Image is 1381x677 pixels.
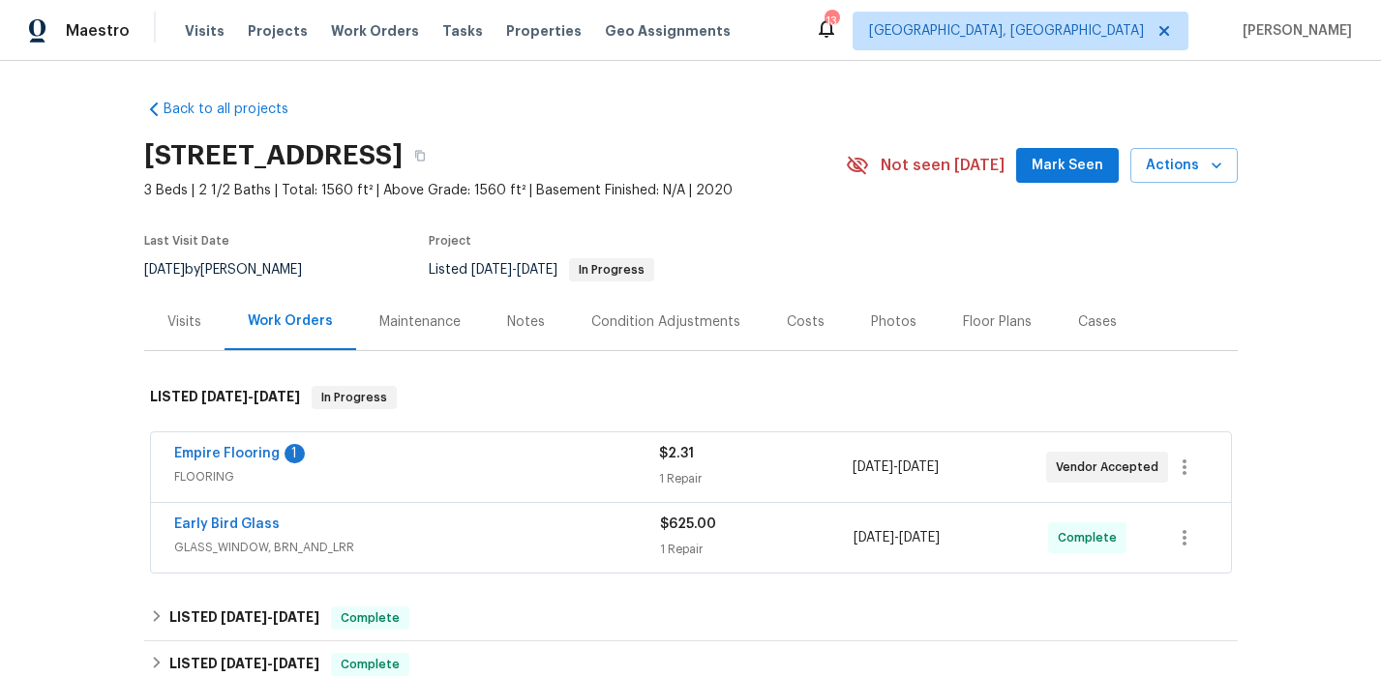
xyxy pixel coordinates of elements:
[963,312,1032,332] div: Floor Plans
[825,12,838,31] div: 13
[254,390,300,403] span: [DATE]
[471,263,512,277] span: [DATE]
[174,538,660,557] span: GLASS_WINDOW, BRN_AND_LRR
[169,606,319,630] h6: LISTED
[659,469,853,488] div: 1 Repair
[144,235,229,247] span: Last Visit Date
[881,156,1005,175] span: Not seen [DATE]
[429,263,654,277] span: Listed
[169,653,319,676] h6: LISTED
[898,460,939,474] span: [DATE]
[174,447,280,460] a: Empire Flooring
[248,21,308,41] span: Projects
[314,388,395,407] span: In Progress
[248,311,333,331] div: Work Orders
[1058,528,1125,547] span: Complete
[660,540,855,559] div: 1 Repair
[853,460,893,474] span: [DATE]
[273,610,319,624] span: [DATE]
[221,657,319,670] span: -
[506,21,582,41] span: Properties
[1130,148,1238,184] button: Actions
[871,312,916,332] div: Photos
[605,21,731,41] span: Geo Assignments
[185,21,225,41] span: Visits
[591,312,740,332] div: Condition Adjustments
[1078,312,1117,332] div: Cases
[333,608,407,628] span: Complete
[273,657,319,670] span: [DATE]
[379,312,461,332] div: Maintenance
[869,21,1144,41] span: [GEOGRAPHIC_DATA], [GEOGRAPHIC_DATA]
[471,263,557,277] span: -
[899,531,940,545] span: [DATE]
[66,21,130,41] span: Maestro
[331,21,419,41] span: Work Orders
[333,655,407,674] span: Complete
[150,386,300,409] h6: LISTED
[144,367,1238,428] div: LISTED [DATE]-[DATE]In Progress
[144,146,403,165] h2: [STREET_ADDRESS]
[1032,154,1103,178] span: Mark Seen
[144,595,1238,641] div: LISTED [DATE]-[DATE]Complete
[167,312,201,332] div: Visits
[660,517,716,531] span: $625.00
[659,447,694,460] span: $2.31
[1146,154,1222,178] span: Actions
[571,264,652,276] span: In Progress
[853,457,939,477] span: -
[517,263,557,277] span: [DATE]
[429,235,471,247] span: Project
[1235,21,1352,41] span: [PERSON_NAME]
[1056,457,1166,477] span: Vendor Accepted
[201,390,248,403] span: [DATE]
[285,444,305,463] div: 1
[174,517,280,531] a: Early Bird Glass
[854,531,894,545] span: [DATE]
[144,181,846,200] span: 3 Beds | 2 1/2 Baths | Total: 1560 ft² | Above Grade: 1560 ft² | Basement Finished: N/A | 2020
[1016,148,1119,184] button: Mark Seen
[144,263,185,277] span: [DATE]
[144,100,330,119] a: Back to all projects
[507,312,545,332] div: Notes
[403,138,437,173] button: Copy Address
[221,610,319,624] span: -
[174,467,659,486] span: FLOORING
[442,24,483,38] span: Tasks
[221,610,267,624] span: [DATE]
[144,258,325,281] div: by [PERSON_NAME]
[221,657,267,670] span: [DATE]
[201,390,300,403] span: -
[787,312,825,332] div: Costs
[854,528,940,547] span: -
